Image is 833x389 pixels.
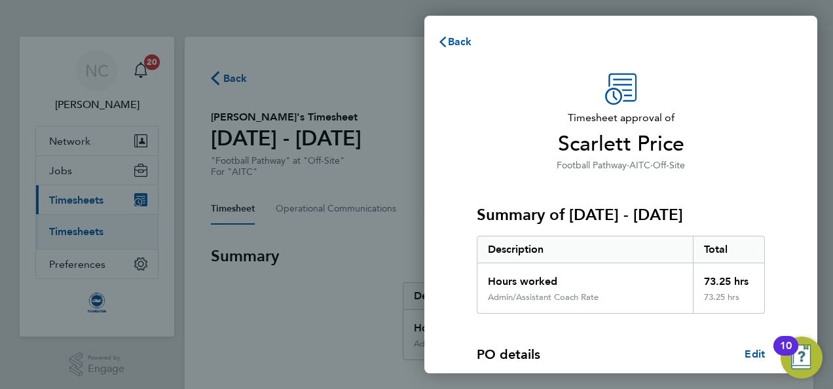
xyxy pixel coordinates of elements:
span: AITC [629,160,650,171]
div: Description [477,236,693,263]
span: · [650,160,653,171]
div: Admin/Assistant Coach Rate [488,292,599,303]
button: Open Resource Center, 10 new notifications [781,337,823,379]
div: Total [693,236,765,263]
button: Back [424,29,485,55]
span: Off-Site [653,160,685,171]
span: Edit [745,348,765,360]
div: 73.25 hrs [693,292,765,313]
div: 73.25 hrs [693,263,765,292]
span: Football Pathway [557,160,627,171]
div: Summary of 01 - 31 Aug 2025 [477,236,765,314]
div: 10 [780,346,792,363]
div: Hours worked [477,263,693,292]
span: · [627,160,629,171]
span: Timesheet approval of [477,110,765,126]
span: Scarlett Price [477,131,765,157]
h3: Summary of [DATE] - [DATE] [477,204,765,225]
a: Edit [745,346,765,362]
span: Back [448,35,472,48]
h4: PO details [477,345,540,363]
